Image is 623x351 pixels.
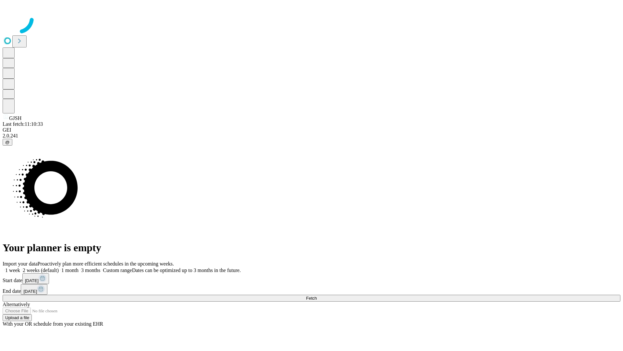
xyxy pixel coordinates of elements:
[132,267,241,273] span: Dates can be optimized up to 3 months in the future.
[3,133,620,139] div: 2.0.241
[5,140,10,145] span: @
[3,314,32,321] button: Upload a file
[3,302,30,307] span: Alternatively
[3,295,620,302] button: Fetch
[3,273,620,284] div: Start date
[3,121,43,127] span: Last fetch: 11:10:33
[3,127,620,133] div: GEI
[25,278,39,283] span: [DATE]
[3,242,620,254] h1: Your planner is empty
[306,296,317,301] span: Fetch
[3,261,38,266] span: Import your data
[9,115,21,121] span: GJSH
[22,273,49,284] button: [DATE]
[21,284,47,295] button: [DATE]
[23,289,37,294] span: [DATE]
[38,261,174,266] span: Proactively plan more efficient schedules in the upcoming weeks.
[3,139,12,146] button: @
[5,267,20,273] span: 1 week
[23,267,59,273] span: 2 weeks (default)
[3,321,103,327] span: With your OR schedule from your existing EHR
[3,284,620,295] div: End date
[61,267,79,273] span: 1 month
[81,267,100,273] span: 3 months
[103,267,132,273] span: Custom range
